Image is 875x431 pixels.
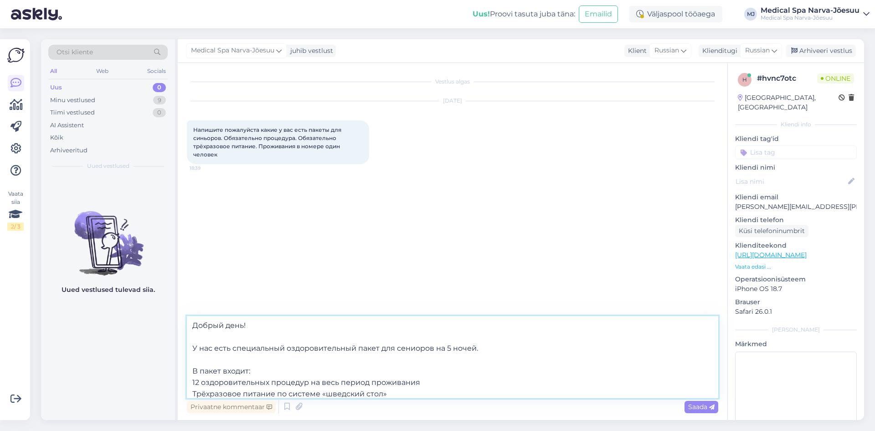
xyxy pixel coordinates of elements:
div: 0 [153,83,166,92]
div: Küsi telefoninumbrit [735,225,808,237]
div: Vaata siia [7,190,24,231]
div: Klienditugi [699,46,737,56]
p: Brauser [735,297,857,307]
p: Kliendi email [735,192,857,202]
img: No chats [41,195,175,277]
textarea: Добрый день! У нас есть специальный оздоровительный пакет для сениоров на 5 ночей. В пакет входит... [187,316,718,398]
p: Safari 26.0.1 [735,307,857,317]
div: Arhiveeri vestlus [786,45,856,57]
span: Otsi kliente [57,47,93,57]
div: juhib vestlust [287,46,333,56]
div: Väljaspool tööaega [629,6,722,22]
div: Tiimi vestlused [50,108,95,117]
div: Uus [50,83,62,92]
div: Socials [145,65,168,77]
span: Russian [745,46,770,56]
div: 9 [153,96,166,105]
p: Kliendi nimi [735,163,857,172]
div: Kliendi info [735,120,857,129]
input: Lisa nimi [736,177,846,187]
div: 0 [153,108,166,117]
span: Online [817,73,854,83]
div: 2 / 3 [7,223,24,231]
div: Vestlus algas [187,78,718,86]
span: Напишите пожалуйста какие у вас есть пакеты для синьоров. Обязательно процедура. Обязательно трёх... [193,126,343,158]
div: Web [94,65,110,77]
span: Saada [688,403,715,411]
div: AI Assistent [50,121,84,130]
a: Medical Spa Narva-JõesuuMedical Spa Narva-Jõesuu [761,7,870,21]
p: Märkmed [735,339,857,349]
div: Minu vestlused [50,96,95,105]
p: Klienditeekond [735,241,857,250]
span: 18:39 [190,165,224,171]
div: MJ [744,8,757,21]
div: Kõik [50,133,63,142]
div: Arhiveeritud [50,146,87,155]
div: [GEOGRAPHIC_DATA], [GEOGRAPHIC_DATA] [738,93,839,112]
p: Kliendi tag'id [735,134,857,144]
span: Uued vestlused [87,162,129,170]
p: Operatsioonisüsteem [735,275,857,284]
p: Uued vestlused tulevad siia. [62,285,155,295]
p: Vaata edasi ... [735,263,857,271]
p: Kliendi telefon [735,215,857,225]
span: Russian [654,46,679,56]
p: [PERSON_NAME][EMAIL_ADDRESS][PERSON_NAME][DOMAIN_NAME] [735,202,857,212]
input: Lisa tag [735,145,857,159]
div: Klient [624,46,647,56]
button: Emailid [579,5,618,23]
p: iPhone OS 18.7 [735,284,857,294]
div: Medical Spa Narva-Jõesuu [761,14,860,21]
span: h [742,76,747,83]
b: Uus! [473,10,490,18]
div: All [48,65,59,77]
div: Proovi tasuta juba täna: [473,9,575,20]
div: Privaatne kommentaar [187,401,276,413]
a: [URL][DOMAIN_NAME] [735,251,807,259]
span: Medical Spa Narva-Jõesuu [191,46,274,56]
div: Medical Spa Narva-Jõesuu [761,7,860,14]
div: # hvnc7otc [757,73,817,84]
div: [PERSON_NAME] [735,326,857,334]
img: Askly Logo [7,47,25,64]
div: [DATE] [187,97,718,105]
